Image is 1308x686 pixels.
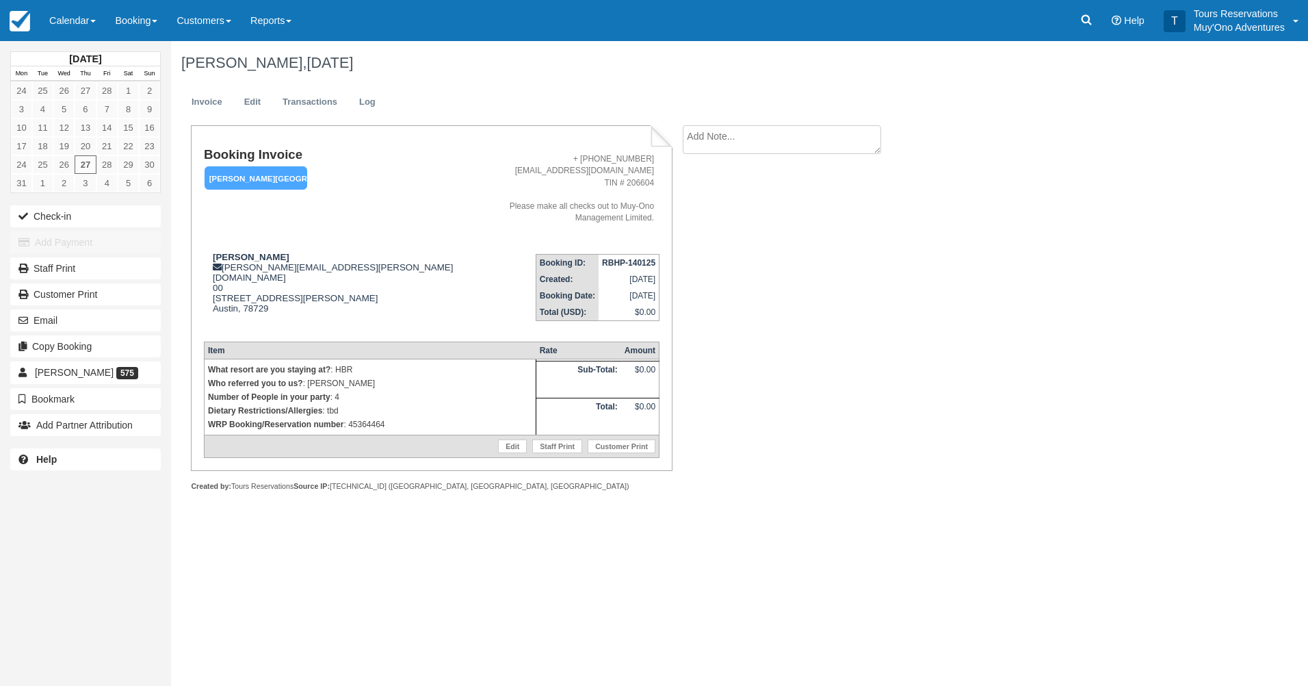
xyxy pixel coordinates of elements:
a: Customer Print [588,440,655,453]
a: 11 [32,118,53,137]
td: $0.00 [621,361,659,398]
strong: [DATE] [69,53,101,64]
th: Rate [536,342,621,359]
a: Staff Print [10,257,161,279]
a: 5 [118,174,139,192]
strong: Created by: [191,482,231,490]
a: 16 [139,118,160,137]
a: 12 [53,118,75,137]
a: 4 [32,100,53,118]
span: Help [1124,15,1144,26]
a: 3 [11,100,32,118]
th: Sun [139,66,160,81]
span: [DATE] [306,54,353,71]
th: Booking Date: [536,288,599,304]
button: Email [10,309,161,331]
a: 15 [118,118,139,137]
p: : 4 [208,390,532,404]
a: 1 [32,174,53,192]
th: Thu [75,66,96,81]
a: 7 [96,100,118,118]
a: 10 [11,118,32,137]
th: Sub-Total: [536,361,621,398]
a: 28 [96,81,118,100]
a: 27 [75,155,96,174]
td: $0.00 [621,398,659,435]
a: [PERSON_NAME] 575 [10,361,161,383]
button: Bookmark [10,388,161,410]
th: Sat [118,66,139,81]
a: 24 [11,81,32,100]
a: 8 [118,100,139,118]
a: 29 [118,155,139,174]
th: Tue [32,66,53,81]
button: Check-in [10,205,161,227]
p: Tours Reservations [1194,7,1285,21]
strong: Source IP: [293,482,330,490]
th: Total (USD): [536,304,599,321]
a: 6 [139,174,160,192]
strong: [PERSON_NAME] [213,252,289,262]
strong: Dietary Restrictions/Allergies [208,406,322,416]
td: [DATE] [599,288,659,304]
a: 24 [11,155,32,174]
a: Log [349,89,386,116]
h1: [PERSON_NAME], [181,55,1142,71]
a: 19 [53,137,75,155]
a: 5 [53,100,75,118]
button: Copy Booking [10,335,161,357]
h1: Booking Invoice [204,148,463,162]
a: 20 [75,137,96,155]
a: 3 [75,174,96,192]
i: Help [1112,16,1121,25]
td: [DATE] [599,271,659,288]
a: 30 [139,155,160,174]
a: 14 [96,118,118,137]
th: Booking ID: [536,255,599,272]
a: 2 [139,81,160,100]
a: Customer Print [10,283,161,305]
a: 17 [11,137,32,155]
th: Fri [96,66,118,81]
a: 31 [11,174,32,192]
em: [PERSON_NAME][GEOGRAPHIC_DATA] [205,166,307,190]
a: 25 [32,81,53,100]
a: Invoice [181,89,233,116]
a: 26 [53,155,75,174]
strong: WRP Booking/Reservation number [208,420,343,429]
p: : tbd [208,404,532,418]
a: 2 [53,174,75,192]
a: Staff Print [532,440,582,453]
a: Help [10,448,161,470]
div: Tours Reservations [TECHNICAL_ID] ([GEOGRAPHIC_DATA], [GEOGRAPHIC_DATA], [GEOGRAPHIC_DATA]) [191,481,672,492]
span: [PERSON_NAME] [35,367,114,378]
td: $0.00 [599,304,659,321]
th: Item [204,342,536,359]
a: Transactions [272,89,348,116]
button: Add Payment [10,231,161,253]
th: Created: [536,271,599,288]
strong: What resort are you staying at? [208,365,330,374]
a: [PERSON_NAME][GEOGRAPHIC_DATA] [204,166,302,191]
a: 22 [118,137,139,155]
a: 1 [118,81,139,100]
a: 21 [96,137,118,155]
a: 26 [53,81,75,100]
a: Edit [234,89,271,116]
p: : HBR [208,363,532,377]
th: Amount [621,342,659,359]
a: 27 [75,81,96,100]
strong: Number of People in your party [208,392,330,402]
img: checkfront-main-nav-mini-logo.png [10,11,30,31]
a: 23 [139,137,160,155]
strong: Who referred you to us? [208,379,303,388]
button: Add Partner Attribution [10,414,161,436]
p: Muy'Ono Adventures [1194,21,1285,34]
a: 18 [32,137,53,155]
th: Total: [536,398,621,435]
b: Help [36,454,57,465]
a: 4 [96,174,118,192]
p: : 45364464 [208,418,532,431]
a: 6 [75,100,96,118]
div: [PERSON_NAME][EMAIL_ADDRESS][PERSON_NAME][DOMAIN_NAME] 00 [STREET_ADDRESS][PERSON_NAME] Austin, 7... [204,252,463,331]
